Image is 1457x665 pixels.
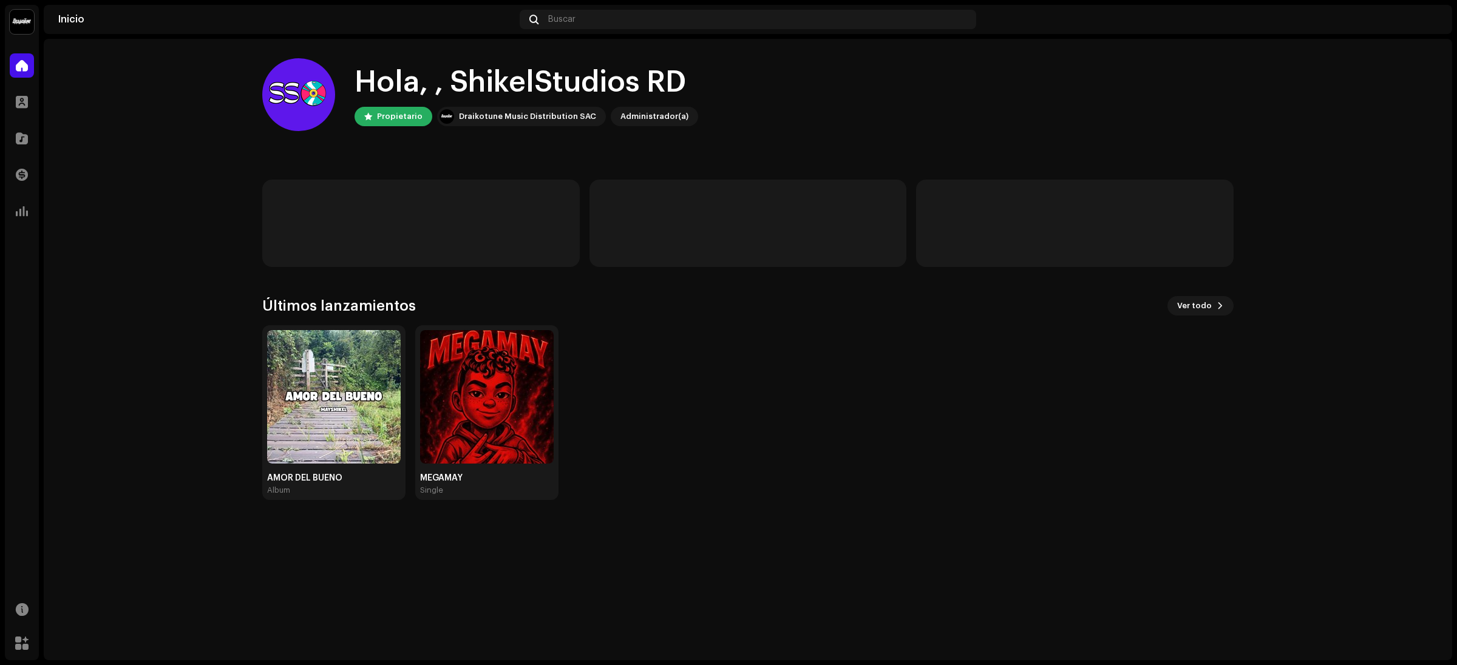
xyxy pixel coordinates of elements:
[459,109,596,124] div: Draikotune Music Distribution SAC
[420,485,443,495] div: Single
[262,58,335,131] img: b2590a90-de89-44a4-95b7-ce963566eb8b
[58,15,515,24] div: Inicio
[420,330,554,464] img: 6d8bbc4a-db5d-466b-be45-5a2c4477066d
[267,473,401,483] div: AMOR DEL BUENO
[377,109,423,124] div: Propietario
[267,330,401,464] img: b03a21b9-a5b6-4bb4-85b1-af00551b13e1
[355,63,698,102] div: Hola, , ShikelStudios RD
[620,109,688,124] div: Administrador(a)
[1177,294,1212,318] span: Ver todo
[1167,296,1234,316] button: Ver todo
[420,473,554,483] div: MEGAMAY
[1418,10,1438,29] img: b2590a90-de89-44a4-95b7-ce963566eb8b
[440,109,454,124] img: 10370c6a-d0e2-4592-b8a2-38f444b0ca44
[548,15,576,24] span: Buscar
[10,10,34,34] img: 10370c6a-d0e2-4592-b8a2-38f444b0ca44
[262,296,416,316] h3: Últimos lanzamientos
[267,485,290,495] div: Album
